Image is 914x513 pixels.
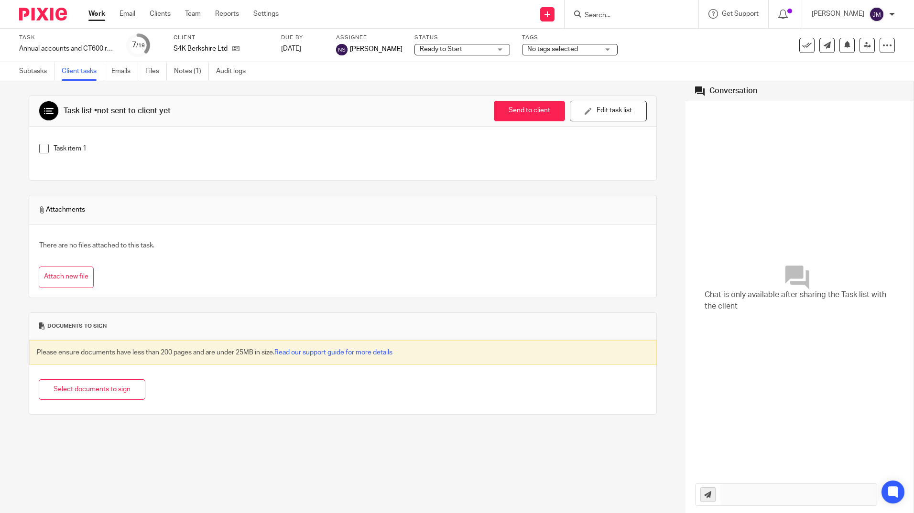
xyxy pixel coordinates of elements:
[281,45,301,52] span: [DATE]
[414,34,510,42] label: Status
[39,205,85,214] span: Attachments
[19,44,115,53] div: Annual accounts and CT600 return - NON BOOKKEEPING CLIENTS
[420,46,462,53] span: Ready to Start
[185,9,201,19] a: Team
[174,44,228,53] p: S4K Berkshire Ltd
[97,107,171,115] span: not sent to client yet
[336,44,348,55] img: svg%3E
[47,322,107,330] span: Documents to sign
[350,44,403,54] span: [PERSON_NAME]
[709,86,757,96] div: Conversation
[136,43,145,48] small: /19
[869,7,884,22] img: svg%3E
[29,340,657,365] div: Please ensure documents have less than 200 pages and are under 25MB in size.
[253,9,279,19] a: Settings
[215,9,239,19] a: Reports
[19,62,54,81] a: Subtasks
[150,9,171,19] a: Clients
[174,34,269,42] label: Client
[88,9,105,19] a: Work
[527,46,578,53] span: No tags selected
[39,242,154,249] span: There are no files attached to this task.
[522,34,618,42] label: Tags
[120,9,135,19] a: Email
[336,34,403,42] label: Assignee
[722,11,759,17] span: Get Support
[494,101,565,121] button: Send to client
[54,144,647,153] p: Task item 1
[570,101,647,121] button: Edit task list
[39,267,94,288] button: Attach new file
[19,34,115,42] label: Task
[39,379,145,400] button: Select documents to sign
[62,62,104,81] a: Client tasks
[64,106,171,116] div: Task list •
[705,289,894,312] span: Chat is only available after sharing the Task list with the client
[216,62,253,81] a: Audit logs
[274,349,392,356] a: Read our support guide for more details
[145,62,167,81] a: Files
[111,62,138,81] a: Emails
[281,34,324,42] label: Due by
[174,62,209,81] a: Notes (1)
[132,40,145,51] div: 7
[584,11,670,20] input: Search
[812,9,864,19] p: [PERSON_NAME]
[19,8,67,21] img: Pixie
